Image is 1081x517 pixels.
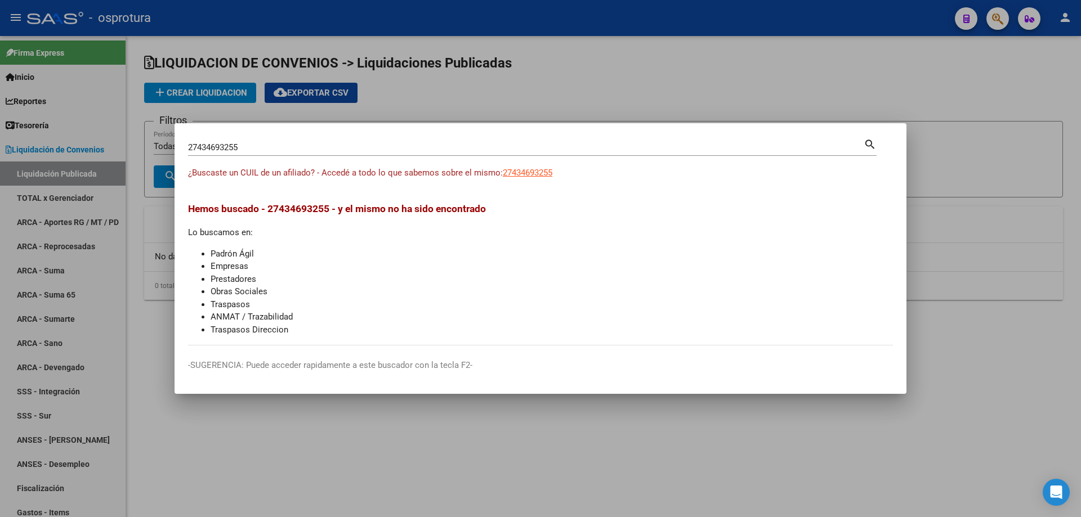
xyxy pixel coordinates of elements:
li: Traspasos [211,298,893,311]
span: Hemos buscado - 27434693255 - y el mismo no ha sido encontrado [188,203,486,214]
li: Traspasos Direccion [211,323,893,336]
li: Padrón Ágil [211,248,893,260]
p: -SUGERENCIA: Puede acceder rapidamente a este buscador con la tecla F2- [188,359,893,372]
mat-icon: search [864,137,877,150]
li: Prestadores [211,273,893,286]
span: ¿Buscaste un CUIL de un afiliado? - Accedé a todo lo que sabemos sobre el mismo: [188,168,503,178]
div: Lo buscamos en: [188,201,893,336]
li: Obras Sociales [211,285,893,298]
li: Empresas [211,260,893,273]
span: 27434693255 [503,168,552,178]
li: ANMAT / Trazabilidad [211,311,893,323]
div: Open Intercom Messenger [1043,479,1070,506]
